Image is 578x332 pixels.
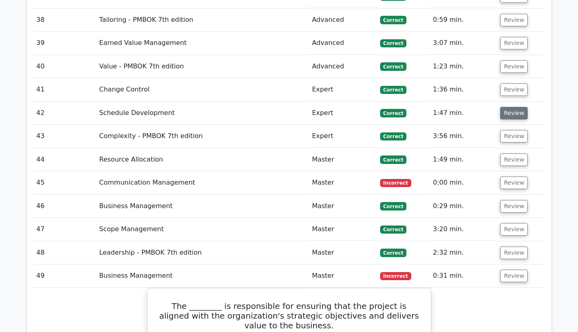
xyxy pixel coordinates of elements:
button: Review [500,223,528,236]
td: 47 [33,218,96,241]
button: Review [500,60,528,73]
td: 40 [33,55,96,78]
td: Business Management [96,264,309,287]
span: Correct [380,86,406,94]
button: Review [500,270,528,282]
td: Expert [309,78,377,101]
td: 2:32 min. [430,241,497,264]
button: Review [500,37,528,49]
td: Earned Value Management [96,32,309,55]
td: Change Control [96,78,309,101]
td: 44 [33,148,96,171]
span: Correct [380,249,406,257]
td: 3:20 min. [430,218,497,241]
td: Tailoring - PMBOK 7th edition [96,9,309,32]
button: Review [500,177,528,189]
button: Review [500,247,528,259]
td: 42 [33,102,96,125]
button: Review [500,200,528,213]
span: Correct [380,16,406,24]
td: 45 [33,171,96,194]
button: Review [500,153,528,166]
td: Master [309,148,377,171]
button: Review [500,83,528,96]
span: Correct [380,155,406,164]
td: Resource Allocation [96,148,309,171]
td: Advanced [309,55,377,78]
td: 3:07 min. [430,32,497,55]
span: Correct [380,202,406,210]
span: Correct [380,226,406,234]
span: Incorrect [380,179,411,187]
td: 39 [33,32,96,55]
td: 0:59 min. [430,9,497,32]
td: Master [309,218,377,241]
button: Review [500,107,528,119]
td: 0:29 min. [430,195,497,218]
td: 38 [33,9,96,32]
td: Expert [309,102,377,125]
span: Correct [380,132,406,140]
span: Correct [380,39,406,47]
td: Expert [309,125,377,148]
button: Review [500,14,528,26]
td: Complexity - PMBOK 7th edition [96,125,309,148]
td: 1:47 min. [430,102,497,125]
td: 46 [33,195,96,218]
td: Master [309,241,377,264]
td: Communication Management [96,171,309,194]
td: 1:23 min. [430,55,497,78]
td: Master [309,264,377,287]
td: 0:31 min. [430,264,497,287]
td: 1:36 min. [430,78,497,101]
td: 41 [33,78,96,101]
span: Correct [380,109,406,117]
td: 0:00 min. [430,171,497,194]
span: Incorrect [380,272,411,280]
td: 1:49 min. [430,148,497,171]
td: Advanced [309,9,377,32]
td: 43 [33,125,96,148]
td: Value - PMBOK 7th edition [96,55,309,78]
h5: The ________ is responsible for ensuring that the project is aligned with the organization's stra... [157,301,421,330]
span: Correct [380,62,406,70]
td: Business Management [96,195,309,218]
td: Schedule Development [96,102,309,125]
td: Leadership - PMBOK 7th edition [96,241,309,264]
td: Scope Management [96,218,309,241]
button: Review [500,130,528,143]
td: 48 [33,241,96,264]
td: Master [309,171,377,194]
td: 3:56 min. [430,125,497,148]
td: Advanced [309,32,377,55]
td: Master [309,195,377,218]
td: 49 [33,264,96,287]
